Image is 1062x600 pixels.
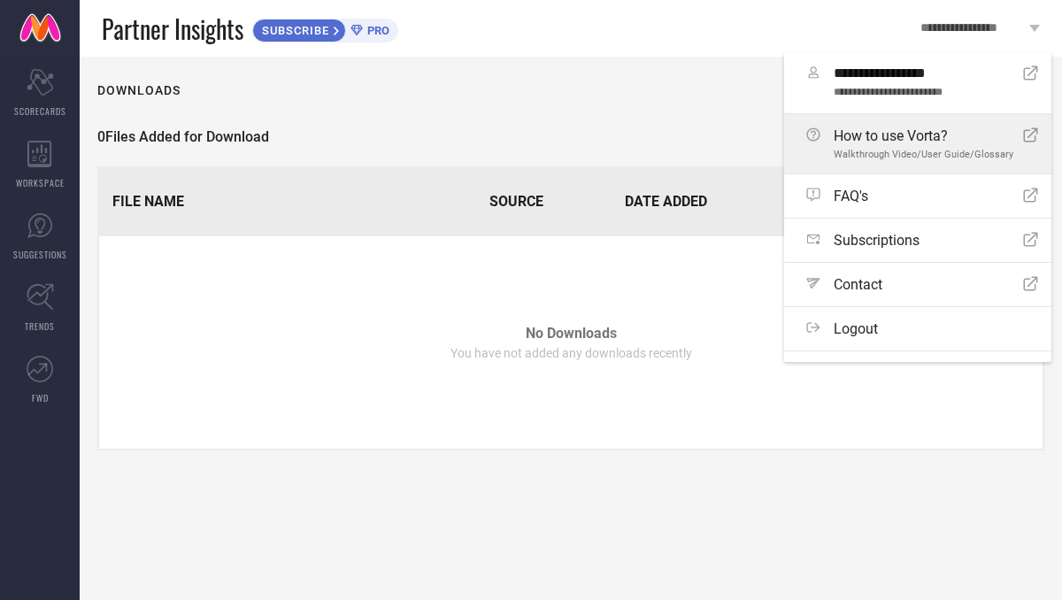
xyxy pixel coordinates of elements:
[97,83,181,97] h1: Downloads
[526,325,617,342] span: No Downloads
[112,193,184,210] span: File Name
[834,149,1013,160] span: Walkthrough Video/User Guide/Glossary
[97,128,269,145] span: 0 Files Added for Download
[14,104,66,118] span: SCORECARDS
[102,11,243,47] span: Partner Insights
[363,24,389,37] span: PRO
[834,188,868,204] span: FAQ's
[252,14,398,42] a: SUBSCRIBEPRO
[16,176,65,189] span: WORKSPACE
[625,193,707,210] span: Date Added
[834,276,882,293] span: Contact
[834,320,878,337] span: Logout
[784,263,1051,306] a: Contact
[450,346,692,360] span: You have not added any downloads recently
[784,114,1051,173] a: How to use Vorta?Walkthrough Video/User Guide/Glossary
[13,248,67,261] span: SUGGESTIONS
[25,319,55,333] span: TRENDS
[834,232,920,249] span: Subscriptions
[489,193,543,210] span: Source
[32,391,49,404] span: FWD
[253,24,334,37] span: SUBSCRIBE
[784,219,1051,262] a: Subscriptions
[784,174,1051,218] a: FAQ's
[834,127,1013,144] span: How to use Vorta?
